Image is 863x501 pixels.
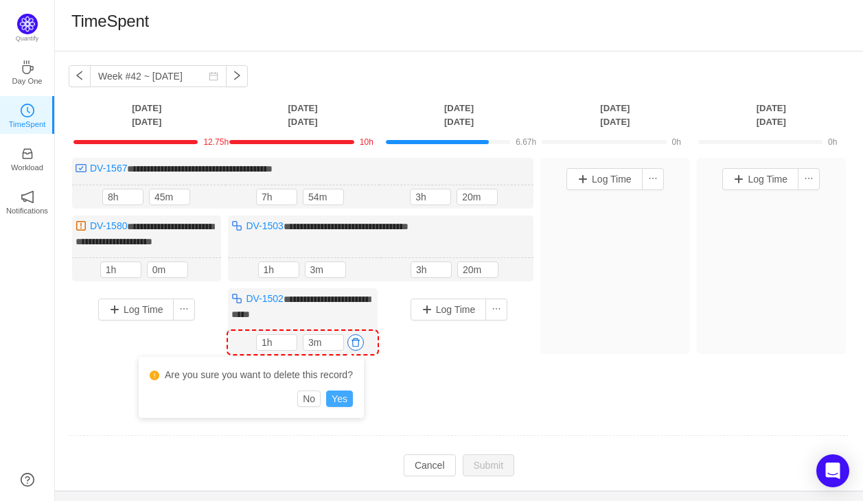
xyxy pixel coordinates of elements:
img: 10316 [231,293,242,304]
span: 6.67h [516,137,536,147]
i: icon: clock-circle [21,104,34,117]
button: icon: right [226,65,248,87]
a: DV-1580 [90,220,127,231]
img: 10316 [231,220,242,231]
button: Log Time [722,168,798,190]
button: icon: delete [347,334,364,351]
a: icon: coffeeDay One [21,65,34,78]
button: icon: ellipsis [642,168,664,190]
i: icon: coffee [21,60,34,74]
p: TimeSpent [9,118,46,130]
p: Workload [11,161,43,174]
a: icon: inboxWorkload [21,151,34,165]
th: [DATE] [DATE] [69,101,225,129]
button: No [297,391,321,407]
span: 0h [828,137,837,147]
button: Log Time [566,168,643,190]
input: Select a week [90,65,227,87]
a: DV-1503 [246,220,283,231]
a: DV-1502 [246,293,283,304]
button: Cancel [404,454,456,476]
span: 0h [672,137,681,147]
img: 10308 [76,220,87,231]
a: icon: question-circle [21,473,34,487]
button: icon: ellipsis [173,299,195,321]
img: Quantify [17,14,38,34]
th: [DATE] [DATE] [693,101,849,129]
a: icon: notificationNotifications [21,194,34,208]
h1: TimeSpent [71,11,149,32]
button: icon: ellipsis [798,168,820,190]
i: icon: exclamation-circle [150,371,159,380]
a: icon: clock-circleTimeSpent [21,108,34,121]
i: icon: inbox [21,147,34,161]
th: [DATE] [DATE] [225,101,380,129]
button: Log Time [411,299,487,321]
img: 10300 [76,163,87,174]
th: [DATE] [DATE] [381,101,537,129]
i: icon: calendar [209,71,218,81]
a: DV-1567 [90,163,127,174]
span: 10h [360,137,373,147]
p: Day One [12,75,42,87]
p: Quantify [16,34,39,44]
p: Notifications [6,205,48,217]
span: 12.75h [203,137,229,147]
div: Open Intercom Messenger [816,454,849,487]
button: icon: ellipsis [485,299,507,321]
button: Log Time [98,299,174,321]
div: Are you sure you want to delete this record? [150,368,353,382]
button: Yes [326,391,353,407]
button: icon: left [69,65,91,87]
button: Submit [463,454,515,476]
i: icon: notification [21,190,34,204]
th: [DATE] [DATE] [537,101,693,129]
